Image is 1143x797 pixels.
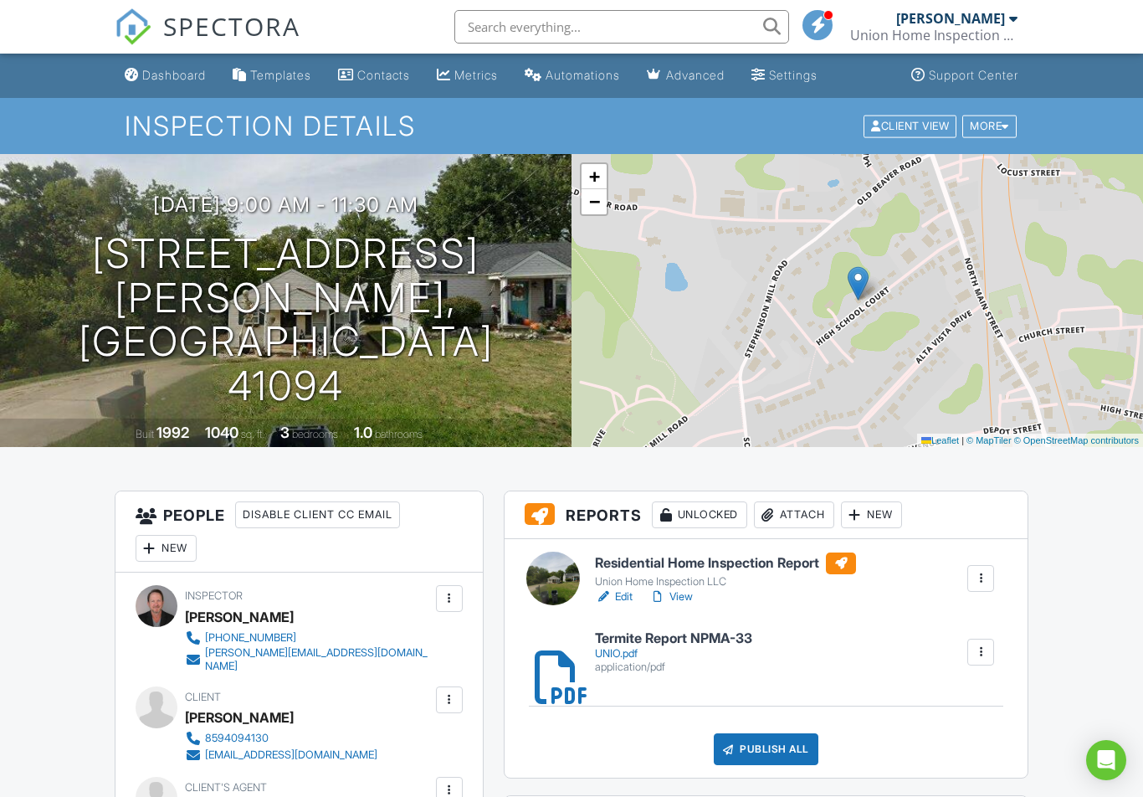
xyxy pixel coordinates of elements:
[1014,435,1139,445] a: © OpenStreetMap contributors
[250,68,311,82] div: Templates
[929,68,1018,82] div: Support Center
[864,115,956,137] div: Client View
[595,631,752,646] h6: Termite Report NPMA-33
[354,424,372,441] div: 1.0
[754,501,834,528] div: Attach
[185,630,432,646] a: [PHONE_NUMBER]
[640,60,731,91] a: Advanced
[518,60,627,91] a: Automations (Basic)
[280,424,290,441] div: 3
[163,8,300,44] span: SPECTORA
[966,435,1012,445] a: © MapTiler
[850,27,1017,44] div: Union Home Inspection LLC
[185,705,294,730] div: [PERSON_NAME]
[185,781,267,794] span: Client's Agent
[961,435,964,445] span: |
[226,60,318,91] a: Templates
[454,10,789,44] input: Search everything...
[841,501,902,528] div: New
[115,491,483,573] h3: People
[205,631,296,645] div: [PHONE_NUMBER]
[505,491,1028,539] h3: Reports
[595,647,752,661] div: UNIO.pdf
[848,266,869,301] img: Marker
[205,424,238,441] div: 1040
[205,732,269,745] div: 8594094130
[454,68,498,82] div: Metrics
[136,535,197,562] div: New
[185,747,377,764] a: [EMAIL_ADDRESS][DOMAIN_NAME]
[905,60,1025,91] a: Support Center
[205,646,432,673] div: [PERSON_NAME][EMAIL_ADDRESS][DOMAIN_NAME]
[589,166,600,187] span: +
[185,730,377,747] a: 8594094130
[185,589,243,602] span: Inspector
[595,575,856,589] div: Union Home Inspection LLC
[666,68,725,82] div: Advanced
[582,164,607,189] a: Zoom in
[769,68,818,82] div: Settings
[136,428,154,440] span: Built
[595,661,752,674] div: application/pdf
[331,60,417,91] a: Contacts
[962,115,1017,137] div: More
[595,553,856,589] a: Residential Home Inspection Report Union Home Inspection LLC
[430,60,505,91] a: Metrics
[125,111,1017,141] h1: Inspection Details
[27,232,545,409] h1: [STREET_ADDRESS] [PERSON_NAME], [GEOGRAPHIC_DATA] 41094
[745,60,824,91] a: Settings
[862,119,961,131] a: Client View
[118,60,213,91] a: Dashboard
[185,646,432,673] a: [PERSON_NAME][EMAIL_ADDRESS][DOMAIN_NAME]
[896,10,1005,27] div: [PERSON_NAME]
[185,691,221,703] span: Client
[595,589,633,605] a: Edit
[546,68,620,82] div: Automations
[153,193,418,216] h3: [DATE] 9:00 am - 11:30 am
[589,191,600,212] span: −
[357,68,410,82] div: Contacts
[115,23,300,58] a: SPECTORA
[921,435,959,445] a: Leaflet
[649,589,693,605] a: View
[582,189,607,214] a: Zoom out
[714,733,818,765] div: Publish All
[156,424,189,441] div: 1992
[142,68,206,82] div: Dashboard
[205,748,377,762] div: [EMAIL_ADDRESS][DOMAIN_NAME]
[292,428,338,440] span: bedrooms
[595,553,856,574] h6: Residential Home Inspection Report
[375,428,423,440] span: bathrooms
[115,8,151,45] img: The Best Home Inspection Software - Spectora
[1086,740,1126,780] div: Open Intercom Messenger
[652,501,747,528] div: Unlocked
[185,604,294,630] div: [PERSON_NAME]
[235,501,400,528] div: Disable Client CC Email
[595,631,752,674] a: Termite Report NPMA-33 UNIO.pdf application/pdf
[241,428,264,440] span: sq. ft.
